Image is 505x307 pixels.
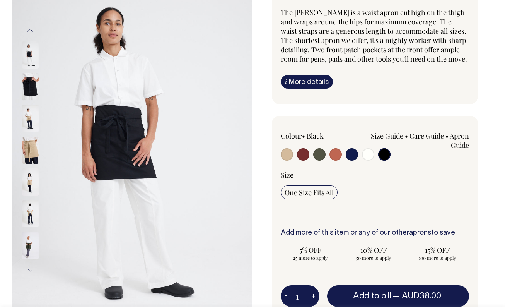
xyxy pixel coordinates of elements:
a: aprons [409,230,431,236]
span: 5% OFF [285,245,336,255]
a: Apron Guide [450,131,469,150]
img: khaki [22,168,39,196]
input: 10% OFF 50 more to apply [344,243,403,263]
span: 100 more to apply [412,255,463,261]
img: khaki [22,137,39,164]
input: One Size Fits All [281,185,338,199]
input: 5% OFF 25 more to apply [281,243,340,263]
button: + [307,288,319,304]
button: Previous [24,22,36,39]
img: olive [22,232,39,259]
input: 15% OFF 100 more to apply [408,243,467,263]
button: - [281,288,292,304]
div: Colour [281,131,356,141]
span: 15% OFF [412,245,463,255]
span: One Size Fits All [285,188,334,197]
div: Size [281,170,469,180]
button: Next [24,261,36,279]
span: • [405,131,408,141]
span: The [PERSON_NAME] is a waist apron cut high on the thigh and wraps around the hips for maximum co... [281,8,467,63]
span: 10% OFF [348,245,399,255]
span: 50 more to apply [348,255,399,261]
span: • [445,131,449,141]
span: AUD38.00 [402,292,441,300]
span: Add to bill [353,292,391,300]
a: Size Guide [371,131,403,141]
h6: Add more of this item or any of our other to save [281,229,469,237]
label: Black [307,131,324,141]
a: Care Guide [409,131,444,141]
button: Add to bill —AUD38.00 [327,285,469,307]
span: 25 more to apply [285,255,336,261]
span: i [285,77,287,86]
img: khaki [22,105,39,132]
img: black [22,73,39,100]
img: khaki [22,200,39,227]
img: black [22,41,39,69]
span: — [393,292,443,300]
a: iMore details [281,75,333,89]
span: • [302,131,305,141]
